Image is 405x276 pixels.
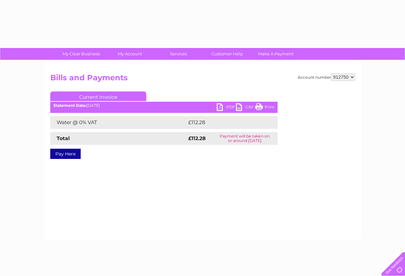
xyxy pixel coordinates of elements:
td: £112.28 [187,116,265,129]
a: My Account [103,48,156,60]
a: Customer Help [201,48,254,60]
a: CSV [236,103,255,113]
a: Current Invoice [50,91,146,101]
td: Payment will be taken on or around [DATE] [212,132,278,145]
a: Services [152,48,205,60]
b: Statement Date: [53,103,86,108]
a: Pay Here [50,149,81,159]
a: Print [255,103,274,113]
strong: £112.28 [188,135,206,141]
a: My Clear Business [55,48,108,60]
div: [DATE] [50,103,278,108]
h2: Bills and Payments [50,73,355,85]
a: Make A Payment [249,48,302,60]
div: Account number [298,73,355,81]
strong: Total [57,135,70,141]
td: Water @ 0% VAT [50,116,187,129]
a: PDF [217,103,236,113]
